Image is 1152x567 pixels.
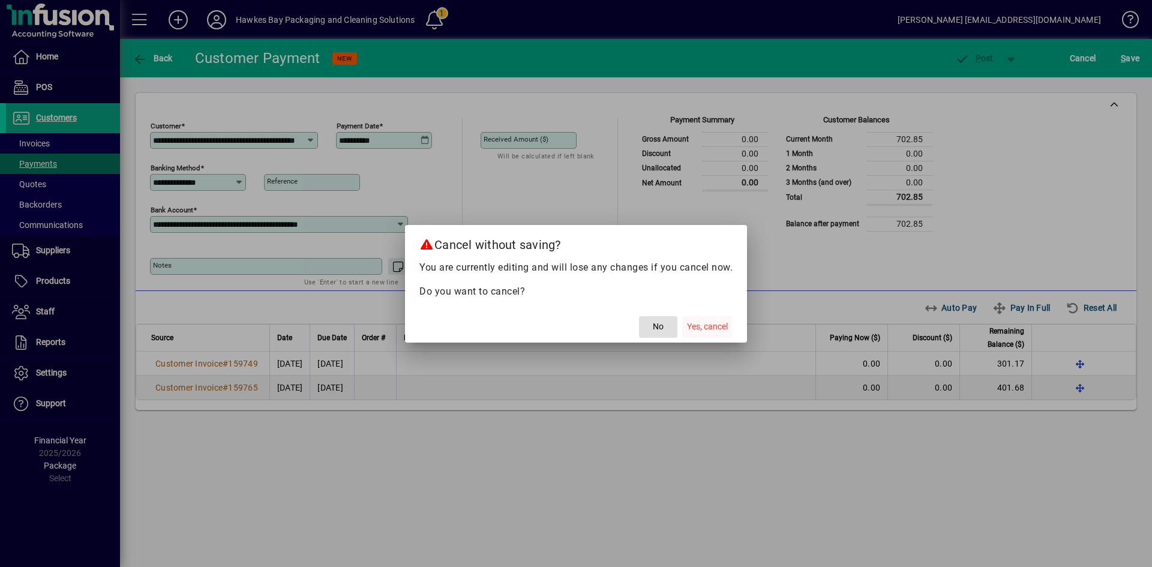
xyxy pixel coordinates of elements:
span: No [653,320,664,333]
button: No [639,316,677,338]
span: Yes, cancel [687,320,728,333]
h2: Cancel without saving? [405,225,747,260]
p: You are currently editing and will lose any changes if you cancel now. [419,260,733,275]
p: Do you want to cancel? [419,284,733,299]
button: Yes, cancel [682,316,733,338]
